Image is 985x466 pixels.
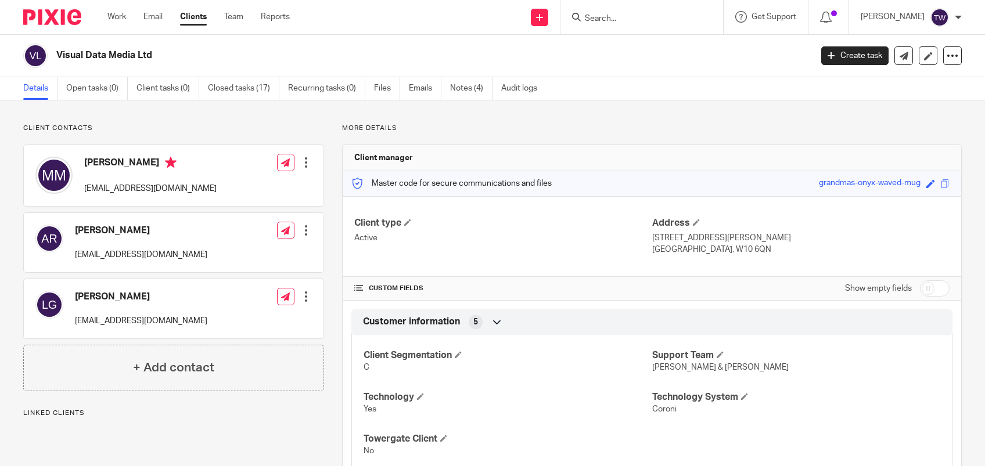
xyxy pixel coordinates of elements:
[75,225,207,237] h4: [PERSON_NAME]
[75,315,207,327] p: [EMAIL_ADDRESS][DOMAIN_NAME]
[208,77,279,100] a: Closed tasks (17)
[23,77,57,100] a: Details
[342,124,962,133] p: More details
[821,46,889,65] a: Create task
[819,177,921,190] div: grandmas-onyx-waved-mug
[845,283,912,294] label: Show empty fields
[409,77,441,100] a: Emails
[354,217,652,229] h4: Client type
[35,225,63,252] img: svg%3E
[23,124,324,133] p: Client contacts
[23,44,48,68] img: svg%3E
[56,49,655,62] h2: Visual Data Media Ltd
[107,11,126,23] a: Work
[363,316,460,328] span: Customer information
[652,391,940,403] h4: Technology System
[133,359,214,377] h4: + Add contact
[941,179,950,188] span: Copy to clipboard
[473,316,478,328] span: 5
[440,435,447,442] span: Edit Towergate Client
[136,77,199,100] a: Client tasks (0)
[752,13,796,21] span: Get Support
[75,291,207,303] h4: [PERSON_NAME]
[652,349,940,362] h4: Support Team
[180,11,207,23] a: Clients
[23,409,324,418] p: Linked clients
[364,433,652,445] h4: Towergate Client
[693,219,700,226] span: Edit Address
[84,157,217,171] h4: [PERSON_NAME]
[224,11,243,23] a: Team
[351,178,552,189] p: Master code for secure communications and files
[919,46,937,65] a: Edit client
[364,349,652,362] h4: Client Segmentation
[861,11,925,23] p: [PERSON_NAME]
[455,351,462,358] span: Edit Client Segmentation
[75,249,207,261] p: [EMAIL_ADDRESS][DOMAIN_NAME]
[930,8,949,27] img: svg%3E
[652,405,677,413] span: Coroni
[652,217,950,229] h4: Address
[66,77,128,100] a: Open tasks (0)
[652,363,789,371] span: [PERSON_NAME] & [PERSON_NAME]
[35,157,73,194] img: svg%3E
[364,405,376,413] span: Yes
[261,11,290,23] a: Reports
[354,232,652,244] p: Active
[364,447,374,455] span: No
[717,351,724,358] span: Edit Support Team
[288,77,365,100] a: Recurring tasks (0)
[84,183,217,194] p: [EMAIL_ADDRESS][DOMAIN_NAME]
[450,77,492,100] a: Notes (4)
[364,391,652,403] h4: Technology
[143,11,163,23] a: Email
[354,284,652,293] h4: CUSTOM FIELDS
[894,46,913,65] a: Send new email
[501,77,546,100] a: Audit logs
[741,393,748,400] span: Edit Technology System
[417,393,424,400] span: Edit Technology
[404,219,411,226] span: Change Client type
[364,363,369,371] span: C
[926,179,935,188] span: Edit code
[354,152,413,164] h3: Client manager
[652,244,950,255] p: [GEOGRAPHIC_DATA], W10 6QN
[374,77,400,100] a: Files
[652,232,950,244] p: [STREET_ADDRESS][PERSON_NAME]
[35,291,63,319] img: svg%3E
[165,157,177,168] i: Primary
[23,9,81,25] img: Pixie
[584,14,688,24] input: Search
